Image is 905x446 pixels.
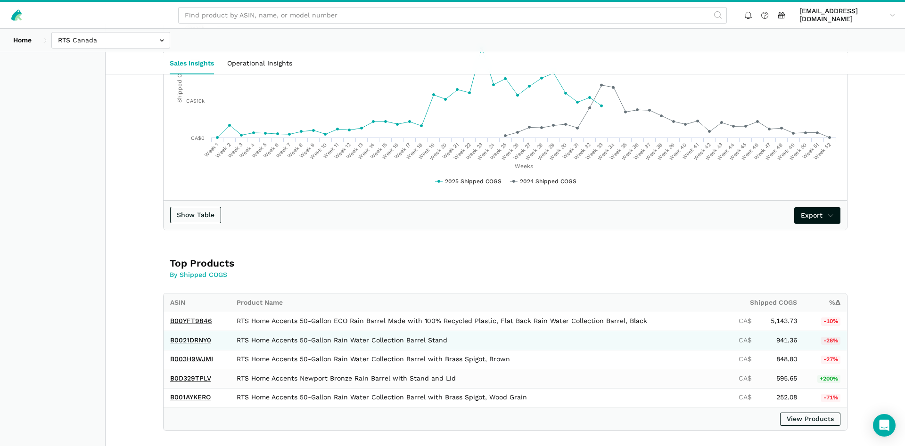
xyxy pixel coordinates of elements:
tspan: Week 28 [524,142,544,162]
th: Shipped COGS [732,293,804,312]
span: -71% [821,394,841,402]
a: [EMAIL_ADDRESS][DOMAIN_NAME] [796,5,898,25]
tspan: Week 3 [227,142,244,159]
td: RTS Home Accents Newport Bronze Rain Barrel with Stand and Lid [230,369,732,389]
tspan: Week 32 [573,142,592,161]
a: B0D329TPLV [170,374,211,382]
tspan: Week 24 [476,142,496,162]
input: Find product by ASIN, name, or model number [178,7,727,24]
tspan: Week 18 [405,142,424,161]
tspan: Week 47 [753,142,772,161]
span: CA$ [739,355,751,364]
tspan: Week 41 [681,142,700,161]
tspan: Week 48 [764,142,784,162]
tspan: Week 8 [286,142,304,159]
tspan: Week 46 [740,142,760,162]
tspan: Week 27 [512,142,532,161]
tspan: Week 37 [633,142,652,161]
tspan: Week 52 [813,142,832,161]
th: ASIN [164,293,230,312]
tspan: Week 42 [692,142,712,162]
tspan: Week 36 [620,142,640,162]
span: 252.08 [776,393,797,402]
td: RTS Home Accents 50-Gallon Rain Water Collection Barrel with Brass Spigot, Wood Grain [230,388,732,407]
tspan: 2024 Shipped COGS [520,178,576,185]
tspan: Week 35 [609,142,628,161]
span: -10% [821,317,841,326]
span: 941.36 [776,336,797,345]
span: CA$ [739,336,751,345]
a: B00YFT9846 [170,317,212,324]
span: 595.65 [776,374,797,383]
tspan: Week 21 [441,142,460,161]
td: RTS Home Accents 50-Gallon Rain Water Collection Barrel with Brass Spigot, Brown [230,350,732,369]
tspan: Week 33 [584,142,604,161]
a: Operational Insights [221,52,299,74]
a: Home [7,32,38,49]
tspan: Week 9 [298,142,316,159]
span: CA$ [739,393,751,402]
tspan: Week 19 [417,142,436,161]
tspan: Week 5 [251,142,268,159]
span: 5,143.73 [771,317,797,325]
span: +200% [817,375,841,383]
span: CA$ [739,374,751,383]
text: CA$0 [191,135,205,141]
tspan: Week 25 [489,142,508,161]
tspan: Week 11 [322,142,340,160]
h3: Top Products [170,257,445,270]
tspan: Week 44 [716,142,736,162]
tspan: Weeks [515,163,533,170]
tspan: Week 17 [393,142,412,161]
th: %Δ [804,293,847,312]
button: Show Table [170,207,221,223]
a: Export [794,207,841,224]
tspan: Week 16 [381,142,400,161]
tspan: Week 10 [309,142,328,161]
tspan: Week 7 [274,142,292,159]
tspan: Week 12 [333,142,352,161]
tspan: Week 26 [500,142,520,162]
tspan: Week 43 [704,142,724,162]
a: B0021DRNY0 [170,336,211,344]
span: [EMAIL_ADDRESS][DOMAIN_NAME] [799,7,887,24]
tspan: Week 30 [548,142,568,162]
tspan: Week 2 [214,142,232,159]
tspan: Week 50 [788,142,808,162]
tspan: Week 23 [465,142,484,161]
tspan: Week 40 [668,142,688,162]
tspan: Week 49 [776,142,796,162]
th: Product Name [230,293,732,312]
a: View Products [780,413,840,426]
span: -27% [821,356,841,364]
tspan: Week 29 [536,142,556,162]
td: RTS Home Accents 50-Gallon Rain Water Collection Barrel Stand [230,331,732,350]
tspan: Week 38 [644,142,664,162]
tspan: Week 34 [596,142,616,162]
tspan: Week 20 [428,142,448,162]
tspan: Week 6 [262,142,280,159]
tspan: Week 14 [357,142,376,161]
input: RTS Canada [51,32,170,49]
span: 848.80 [776,355,797,364]
tspan: Week 51 [801,142,820,161]
tspan: Week 31 [561,142,580,161]
tspan: Week 4 [238,142,255,159]
div: Open Intercom Messenger [873,414,896,437]
tspan: Week 22 [452,142,472,161]
span: Export [801,211,834,220]
span: -28% [821,337,841,345]
td: RTS Home Accents 50-Gallon ECO Rain Barrel Made with 100% Recycled Plastic, Flat Back Rain Water ... [230,312,732,331]
a: Sales Insights [163,52,221,74]
tspan: 2025 Shipped COGS [445,178,502,185]
tspan: Week 13 [345,142,364,161]
tspan: Week 45 [728,142,748,162]
text: CA$10k [186,98,205,104]
tspan: Shipped COGS [176,62,183,103]
a: B003H9WJMI [170,355,213,363]
tspan: Week 15 [369,142,388,161]
a: B001AYKERO [170,393,211,401]
tspan: Week 1 [203,142,220,158]
p: By Shipped COGS [170,270,445,280]
tspan: Week 39 [656,142,676,162]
